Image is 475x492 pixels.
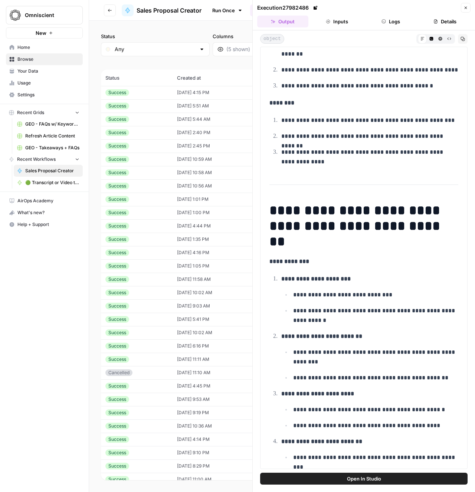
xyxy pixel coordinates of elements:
[105,183,129,189] div: Success
[260,34,284,44] span: object
[25,11,70,19] span: Omniscient
[6,6,83,24] button: Workspace: Omniscient
[105,303,129,309] div: Success
[25,144,79,151] span: GEO - Takeaways + FAQs
[173,193,261,206] td: [DATE] 1:01 PM
[14,165,83,177] a: Sales Proposal Creator
[105,116,129,123] div: Success
[105,436,129,443] div: Success
[105,103,129,109] div: Success
[137,6,202,15] span: Sales Proposal Creator
[173,313,261,326] td: [DATE] 5:41 PM
[173,433,261,446] td: [DATE] 4:14 PM
[25,179,79,186] span: 🟢 Transcript or Video to LinkedIn Posts
[173,99,261,113] td: [DATE] 5:51 AM
[173,166,261,179] td: [DATE] 10:58 AM
[105,449,129,456] div: Success
[173,139,261,153] td: [DATE] 2:45 PM
[173,179,261,193] td: [DATE] 10:56 AM
[6,65,83,77] a: Your Data
[6,77,83,89] a: Usage
[173,286,261,299] td: [DATE] 10:02 AM
[173,379,261,393] td: [DATE] 4:45 PM
[25,133,79,139] span: Refresh Article Content
[105,169,129,176] div: Success
[25,167,79,174] span: Sales Proposal Creator
[14,142,83,154] a: GEO - Takeaways + FAQs
[105,476,129,483] div: Success
[105,89,129,96] div: Success
[173,273,261,286] td: [DATE] 11:58 AM
[105,423,129,429] div: Success
[173,206,261,219] td: [DATE] 1:00 PM
[173,446,261,459] td: [DATE] 9:10 PM
[17,80,79,86] span: Usage
[17,56,79,63] span: Browse
[101,33,210,40] label: Status
[105,156,129,163] div: Success
[173,86,261,99] td: [DATE] 4:15 PM
[6,27,83,39] button: New
[213,33,321,40] label: Columns
[105,343,129,349] div: Success
[101,56,463,70] span: (32 records)
[6,207,83,219] button: What's new?
[14,130,83,142] a: Refresh Article Content
[257,4,319,11] div: Execution 27982486
[173,299,261,313] td: [DATE] 9:03 AM
[173,419,261,433] td: [DATE] 10:36 AM
[105,249,129,256] div: Success
[173,259,261,273] td: [DATE] 1:05 PM
[6,41,83,53] a: Home
[17,156,56,163] span: Recent Workflows
[25,121,79,127] span: GEO - FAQs w/ Keywords Grid (1)
[173,459,261,473] td: [DATE] 8:29 PM
[6,154,83,165] button: Recent Workflows
[115,46,196,53] input: Any
[173,326,261,339] td: [DATE] 10:02 AM
[6,89,83,101] a: Settings
[17,221,79,228] span: Help + Support
[36,29,46,37] span: New
[122,4,202,16] a: Sales Proposal Creator
[17,197,79,204] span: AirOps Academy
[173,339,261,353] td: [DATE] 6:16 PM
[173,233,261,246] td: [DATE] 1:35 PM
[6,207,82,218] div: What's new?
[17,68,79,74] span: Your Data
[105,223,129,229] div: Success
[207,4,247,17] a: Run Once
[347,475,381,482] span: Open In Studio
[105,463,129,469] div: Success
[419,16,471,27] button: Details
[173,113,261,126] td: [DATE] 5:44 AM
[257,16,308,27] button: Output
[105,396,129,403] div: Success
[105,356,129,363] div: Success
[173,366,261,379] td: [DATE] 11:10 AM
[173,70,261,86] th: Created at
[17,92,79,98] span: Settings
[105,263,129,269] div: Success
[173,126,261,139] td: [DATE] 2:40 PM
[105,329,129,336] div: Success
[6,53,83,65] a: Browse
[105,196,129,203] div: Success
[260,473,468,485] button: Open In Studio
[173,246,261,259] td: [DATE] 4:16 PM
[105,409,129,416] div: Success
[226,46,308,53] input: (5 shown)
[173,393,261,406] td: [DATE] 9:53 AM
[105,276,129,283] div: Success
[105,316,129,323] div: Success
[105,383,129,389] div: Success
[173,406,261,419] td: [DATE] 9:19 PM
[311,16,363,27] button: Inputs
[105,236,129,243] div: Success
[6,107,83,118] button: Recent Grids
[17,109,44,116] span: Recent Grids
[173,473,261,486] td: [DATE] 11:00 AM
[105,289,129,296] div: Success
[6,219,83,230] button: Help + Support
[14,118,83,130] a: GEO - FAQs w/ Keywords Grid (1)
